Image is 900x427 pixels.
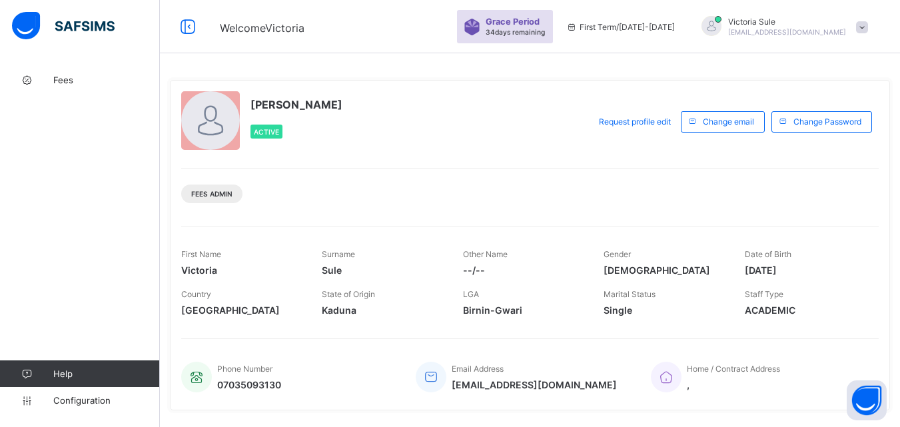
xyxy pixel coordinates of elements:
button: Open asap [847,380,887,420]
span: Birnin-Gwari [463,304,584,316]
span: Request profile edit [599,117,671,127]
span: session/term information [566,22,675,32]
span: State of Origin [322,289,375,299]
span: [DATE] [745,264,865,276]
span: Email Address [452,364,504,374]
span: Change Password [793,117,861,127]
span: [GEOGRAPHIC_DATA] [181,304,302,316]
span: [EMAIL_ADDRESS][DOMAIN_NAME] [728,28,846,36]
span: Victoria Sule [728,17,846,27]
span: Sule [322,264,442,276]
span: Fees Admin [191,190,232,198]
span: Phone Number [217,364,272,374]
span: Surname [322,249,355,259]
span: [DEMOGRAPHIC_DATA] [604,264,724,276]
span: LGA [463,289,479,299]
span: [PERSON_NAME] [250,98,342,111]
span: 07035093130 [217,379,281,390]
span: Active [254,128,279,136]
span: , [687,379,780,390]
span: Grace Period [486,17,540,27]
span: Single [604,304,724,316]
span: --/-- [463,264,584,276]
span: Fees [53,75,160,85]
span: Kaduna [322,304,442,316]
span: [EMAIL_ADDRESS][DOMAIN_NAME] [452,379,617,390]
span: First Name [181,249,221,259]
div: VictoriaSule [688,16,875,38]
span: Home / Contract Address [687,364,780,374]
span: Gender [604,249,631,259]
span: Configuration [53,395,159,406]
img: safsims [12,12,115,40]
span: Staff Type [745,289,783,299]
span: Welcome Victoria [220,21,304,35]
span: Change email [703,117,754,127]
span: ACADEMIC [745,304,865,316]
span: Victoria [181,264,302,276]
span: Help [53,368,159,379]
span: 34 days remaining [486,28,545,36]
img: sticker-purple.71386a28dfed39d6af7621340158ba97.svg [464,19,480,35]
span: Country [181,289,211,299]
span: Date of Birth [745,249,791,259]
span: Other Name [463,249,508,259]
span: Marital Status [604,289,656,299]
